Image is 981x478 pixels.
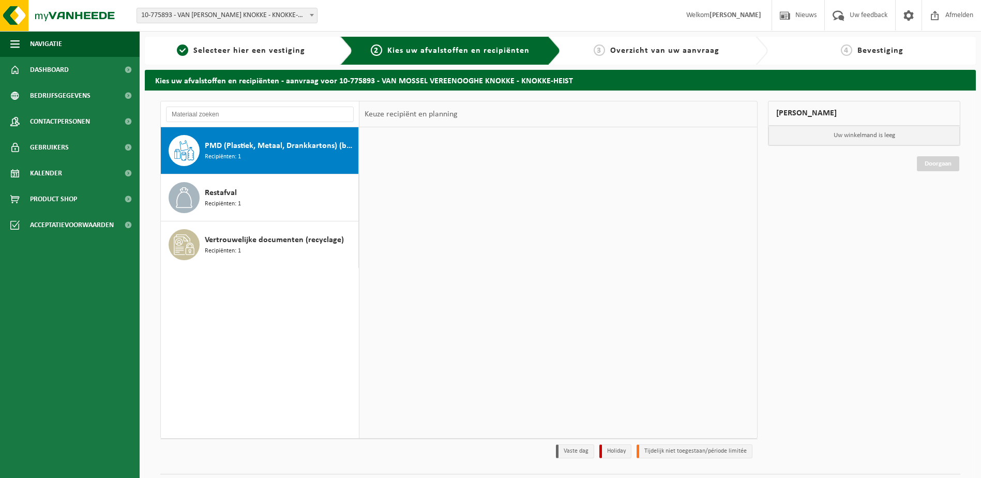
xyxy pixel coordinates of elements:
span: Vertrouwelijke documenten (recyclage) [205,234,344,246]
span: Recipiënten: 1 [205,199,241,209]
li: Holiday [599,444,631,458]
div: Keuze recipiënt en planning [359,101,463,127]
p: Uw winkelmand is leeg [768,126,960,145]
a: 1Selecteer hier een vestiging [150,44,332,57]
span: Kies uw afvalstoffen en recipiënten [387,47,530,55]
li: Vaste dag [556,444,594,458]
span: Bedrijfsgegevens [30,83,90,109]
a: Doorgaan [917,156,959,171]
span: Recipiënten: 1 [205,246,241,256]
input: Materiaal zoeken [166,107,354,122]
span: Gebruikers [30,135,69,160]
button: PMD (Plastiek, Metaal, Drankkartons) (bedrijven) Recipiënten: 1 [161,127,359,174]
span: Product Shop [30,186,77,212]
span: PMD (Plastiek, Metaal, Drankkartons) (bedrijven) [205,140,356,152]
span: 4 [841,44,852,56]
span: 10-775893 - VAN MOSSEL VEREENOOGHE KNOKKE - KNOKKE-HEIST [137,8,317,23]
span: Navigatie [30,31,62,57]
span: Restafval [205,187,237,199]
button: Restafval Recipiënten: 1 [161,174,359,221]
span: Kalender [30,160,62,186]
span: 3 [594,44,605,56]
li: Tijdelijk niet toegestaan/période limitée [637,444,752,458]
span: Contactpersonen [30,109,90,135]
button: Vertrouwelijke documenten (recyclage) Recipiënten: 1 [161,221,359,268]
span: 2 [371,44,382,56]
span: Acceptatievoorwaarden [30,212,114,238]
span: Dashboard [30,57,69,83]
span: Recipiënten: 1 [205,152,241,162]
div: [PERSON_NAME] [768,101,960,126]
strong: [PERSON_NAME] [710,11,761,19]
span: 1 [177,44,188,56]
span: Overzicht van uw aanvraag [610,47,719,55]
span: Selecteer hier een vestiging [193,47,305,55]
h2: Kies uw afvalstoffen en recipiënten - aanvraag voor 10-775893 - VAN MOSSEL VEREENOOGHE KNOKKE - K... [145,70,976,90]
span: Bevestiging [857,47,903,55]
